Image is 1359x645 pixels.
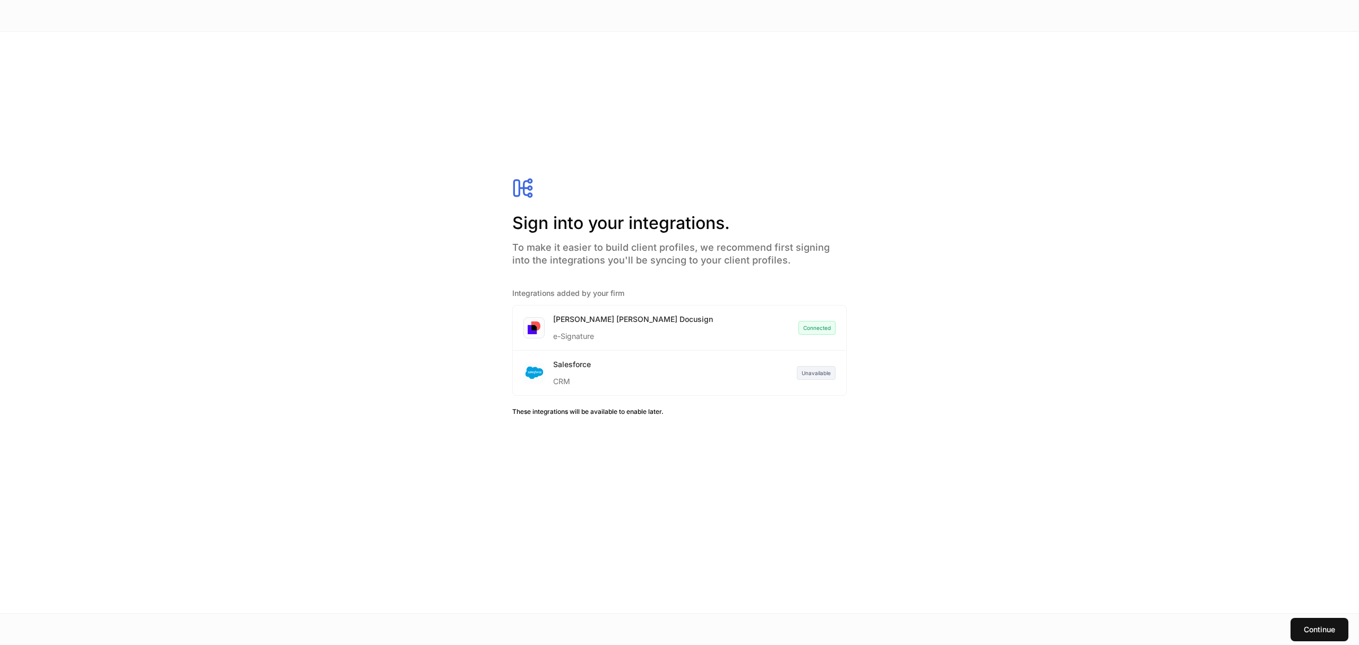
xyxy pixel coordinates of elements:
button: Continue [1291,618,1348,641]
div: [PERSON_NAME] [PERSON_NAME] Docusign [553,314,713,325]
h6: These integrations will be available to enable later. [512,406,847,417]
div: Salesforce [553,359,591,370]
h5: Integrations added by your firm [512,288,847,299]
div: Unavailable [797,366,836,380]
h2: Sign into your integrations. [512,211,847,235]
div: Continue [1304,624,1335,635]
div: e-Signature [553,325,713,342]
div: Connected [798,321,836,335]
h4: To make it easier to build client profiles, we recommend first signing into the integrations you'... [512,235,847,267]
div: CRM [553,370,591,387]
